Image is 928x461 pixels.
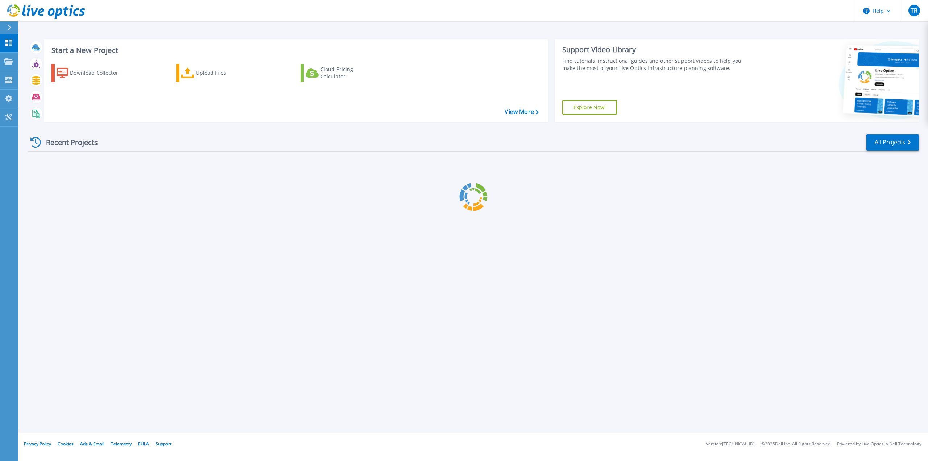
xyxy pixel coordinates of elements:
a: Cookies [58,441,74,447]
div: Cloud Pricing Calculator [320,66,378,80]
a: All Projects [866,134,919,151]
span: TR [911,8,917,13]
a: Ads & Email [80,441,104,447]
li: Powered by Live Optics, a Dell Technology [837,442,921,446]
a: Cloud Pricing Calculator [301,64,381,82]
a: Explore Now! [562,100,617,115]
div: Find tutorials, instructional guides and other support videos to help you make the most of your L... [562,57,750,72]
div: Recent Projects [28,133,108,151]
a: Download Collector [51,64,132,82]
li: © 2025 Dell Inc. All Rights Reserved [761,442,830,446]
li: Version: [TECHNICAL_ID] [706,442,755,446]
div: Upload Files [196,66,254,80]
a: EULA [138,441,149,447]
a: Privacy Policy [24,441,51,447]
a: Telemetry [111,441,132,447]
h3: Start a New Project [51,46,538,54]
div: Download Collector [70,66,128,80]
div: Support Video Library [562,45,750,54]
a: Support [156,441,171,447]
a: View More [505,108,538,115]
a: Upload Files [176,64,257,82]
